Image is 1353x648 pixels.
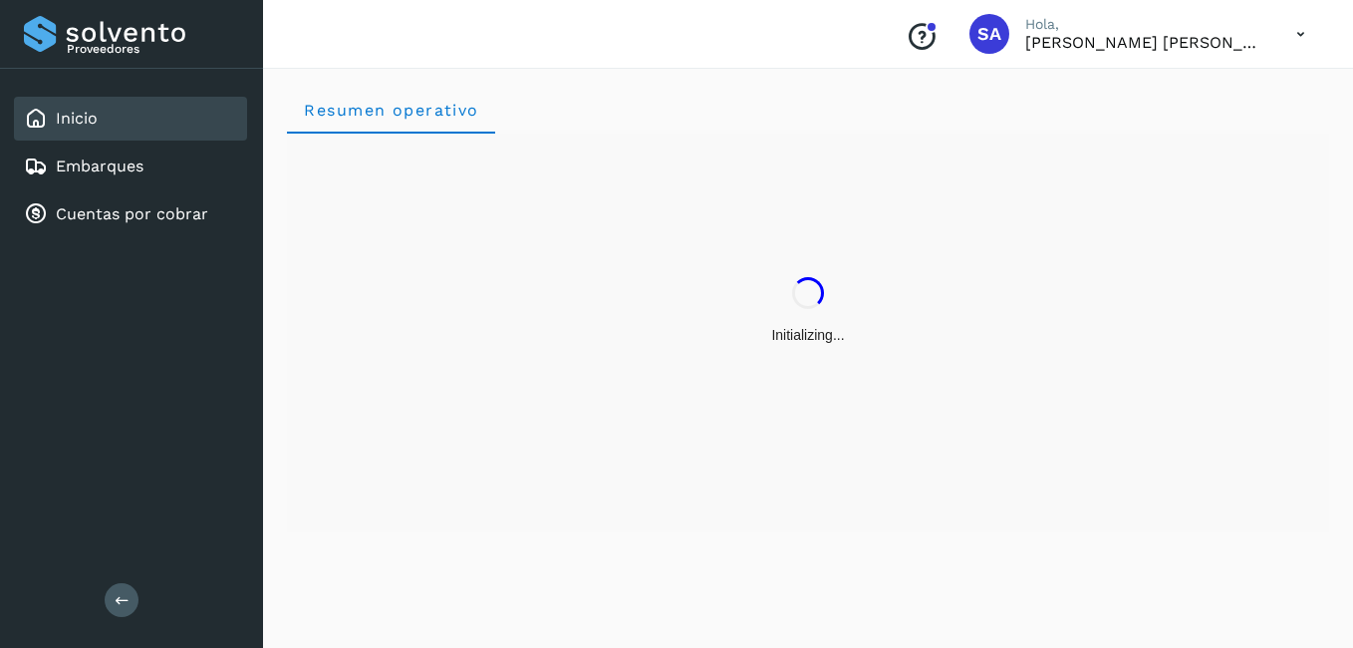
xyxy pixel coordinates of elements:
p: Hola, [1025,16,1264,33]
span: Resumen operativo [303,101,479,120]
p: Saul Armando Palacios Martinez [1025,33,1264,52]
a: Inicio [56,109,98,128]
p: Proveedores [67,42,239,56]
a: Cuentas por cobrar [56,204,208,223]
a: Embarques [56,157,143,175]
div: Cuentas por cobrar [14,192,247,236]
div: Embarques [14,145,247,188]
div: Inicio [14,97,247,141]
